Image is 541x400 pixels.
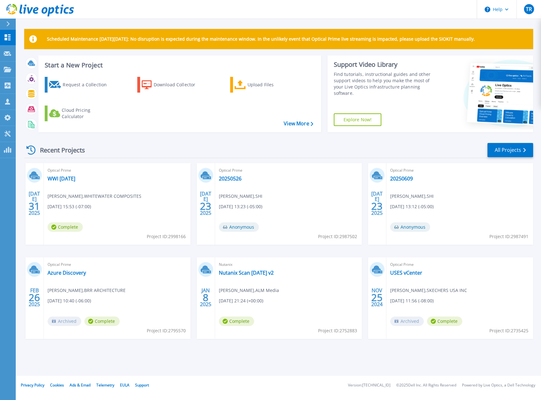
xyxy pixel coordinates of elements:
a: USES vCenter [390,270,422,276]
span: Optical Prime [390,167,529,174]
a: Request a Collection [45,77,115,93]
span: Optical Prime [390,261,529,268]
a: Azure Discovery [48,270,86,276]
div: Download Collector [154,78,204,91]
a: Nutanix Scan [DATE] v2 [219,270,274,276]
span: [DATE] 21:24 (+00:00) [219,297,263,304]
a: View More [284,121,313,127]
div: FEB 2025 [28,286,40,309]
span: [DATE] 15:53 (-07:00) [48,203,91,210]
div: Recent Projects [24,142,94,158]
span: [DATE] 13:12 (-05:00) [390,203,434,210]
span: 8 [203,295,208,300]
span: Project ID: 2998166 [147,233,186,240]
a: Cookies [50,382,64,388]
span: 26 [29,295,40,300]
span: Anonymous [219,222,259,232]
span: Complete [48,222,83,232]
a: Upload Files [230,77,300,93]
span: 23 [200,203,211,209]
span: [DATE] 10:40 (-06:00) [48,297,91,304]
div: NOV 2024 [371,286,383,309]
span: Complete [84,317,120,326]
li: © 2025 Dell Inc. All Rights Reserved [396,383,456,387]
div: Support Video Library [334,60,438,69]
a: WWI [DATE] [48,175,75,182]
span: Archived [48,317,81,326]
span: Nutanix [219,261,358,268]
span: Project ID: 2987491 [489,233,528,240]
span: [PERSON_NAME] , SHI [390,193,434,200]
span: [PERSON_NAME] , BRR ARCHITECTURE [48,287,126,294]
span: 25 [371,295,383,300]
a: Ads & Email [70,382,91,388]
a: Explore Now! [334,113,382,126]
li: Powered by Live Optics, a Dell Technology [462,383,535,387]
a: Download Collector [137,77,208,93]
a: All Projects [487,143,533,157]
h3: Start a New Project [45,62,313,69]
div: Find tutorials, instructional guides and other support videos to help you make the most of your L... [334,71,438,96]
span: 31 [29,203,40,209]
span: Complete [427,317,462,326]
div: [DATE] 2025 [28,192,40,215]
a: Support [135,382,149,388]
span: Optical Prime [219,167,358,174]
div: [DATE] 2025 [371,192,383,215]
div: Upload Files [248,78,298,91]
a: 20250526 [219,175,242,182]
span: Anonymous [390,222,430,232]
span: 23 [371,203,383,209]
a: 20250609 [390,175,413,182]
span: [DATE] 11:56 (-08:00) [390,297,434,304]
span: TR [526,7,532,12]
span: [DATE] 13:23 (-05:00) [219,203,262,210]
span: [PERSON_NAME] , ALM Media [219,287,279,294]
a: Telemetry [96,382,114,388]
span: Optical Prime [48,167,187,174]
p: Scheduled Maintenance [DATE][DATE]: No disruption is expected during the maintenance window. In t... [47,37,475,42]
a: Privacy Policy [21,382,44,388]
span: [PERSON_NAME] , WHITEWATER COMPOSITES [48,193,141,200]
a: EULA [120,382,129,388]
span: Project ID: 2752883 [318,327,357,334]
span: Project ID: 2987502 [318,233,357,240]
div: JAN 2025 [200,286,212,309]
span: Project ID: 2795570 [147,327,186,334]
a: Cloud Pricing Calculator [45,106,115,121]
li: Version: [TECHNICAL_ID] [348,383,390,387]
span: [PERSON_NAME] , SKECHERS USA INC [390,287,467,294]
span: Optical Prime [48,261,187,268]
span: Archived [390,317,424,326]
div: [DATE] 2025 [200,192,212,215]
span: Project ID: 2735425 [489,327,528,334]
div: Request a Collection [63,78,113,91]
span: Complete [219,317,254,326]
div: Cloud Pricing Calculator [62,107,112,120]
span: [PERSON_NAME] , SHI [219,193,262,200]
